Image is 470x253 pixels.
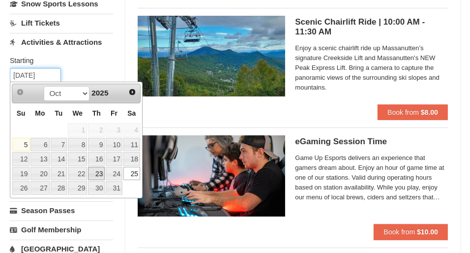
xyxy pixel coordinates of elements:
[12,138,29,152] a: 5
[374,224,448,240] button: Book from $10.00
[387,108,419,116] span: Book from
[128,88,136,96] span: Next
[30,152,49,166] a: 13
[88,181,105,195] a: 30
[383,228,415,236] span: Book from
[88,123,105,137] span: 2
[35,109,45,117] span: Monday
[30,181,49,195] a: 27
[111,109,117,117] span: Friday
[106,152,122,166] a: 17
[295,137,448,147] h5: eGaming Session Time
[125,85,139,99] a: Next
[417,228,438,236] strong: $10.00
[123,167,140,181] a: 25
[295,153,448,202] span: Game Up Esports delivers an experience that gamers dream about. Enjoy an hour of game time at one...
[10,221,113,239] a: Golf Membership
[51,181,67,195] a: 28
[10,201,113,220] a: Season Passes
[421,108,438,116] strong: $8.00
[12,181,29,195] a: 26
[10,33,113,51] a: Activities & Attractions
[91,89,108,97] span: 2025
[10,56,106,65] label: Starting
[106,181,122,195] a: 31
[17,109,26,117] span: Sunday
[30,138,49,152] a: 6
[127,109,136,117] span: Saturday
[106,123,122,137] span: 3
[68,152,87,166] a: 15
[138,135,285,216] img: 19664770-34-0b975b5b.jpg
[51,167,67,181] a: 21
[138,16,285,96] img: 24896431-1-a2e2611b.jpg
[10,14,113,32] a: Lift Tickets
[92,109,101,117] span: Thursday
[12,152,29,166] a: 12
[68,138,87,152] a: 8
[30,167,49,181] a: 20
[123,152,140,166] a: 18
[68,181,87,195] a: 29
[378,104,448,120] button: Book from $8.00
[51,152,67,166] a: 14
[88,167,105,181] a: 23
[123,138,140,152] a: 11
[68,167,87,181] a: 22
[106,138,122,152] a: 10
[68,123,87,137] span: 1
[72,109,83,117] span: Wednesday
[88,152,105,166] a: 16
[55,109,62,117] span: Tuesday
[295,17,448,37] h5: Scenic Chairlift Ride | 10:00 AM - 11:30 AM
[295,43,448,93] span: Enjoy a scenic chairlift ride up Massanutten’s signature Creekside Lift and Massanutten's NEW Pea...
[88,138,105,152] a: 9
[12,167,29,181] a: 19
[16,88,24,96] span: Prev
[13,85,27,99] a: Prev
[106,167,122,181] a: 24
[123,123,140,137] span: 4
[51,138,67,152] a: 7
